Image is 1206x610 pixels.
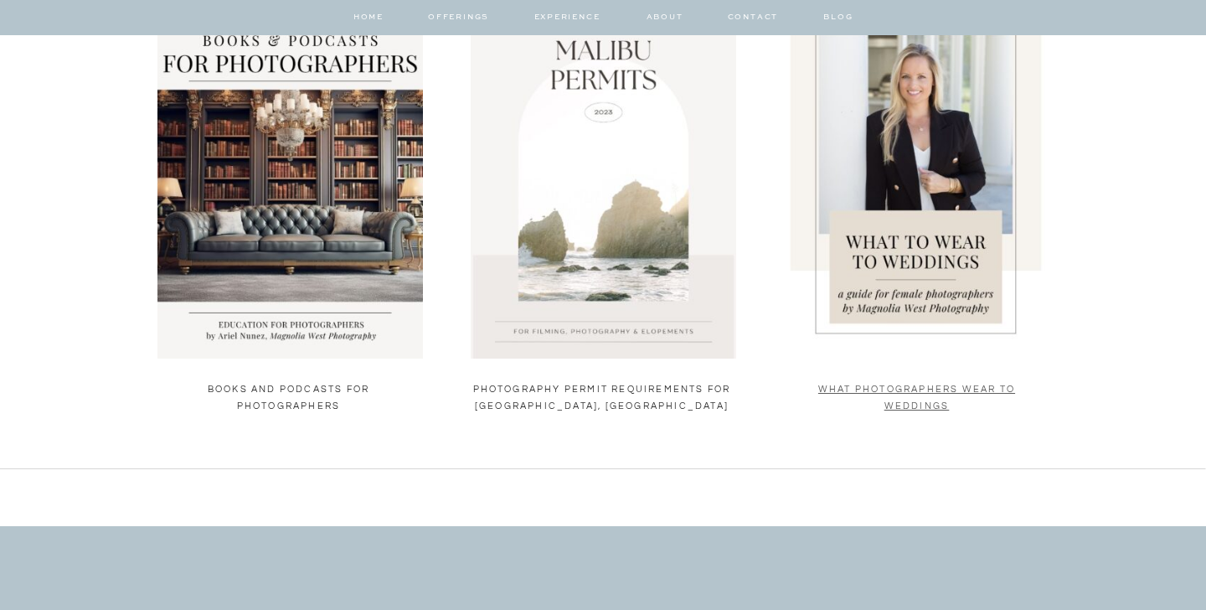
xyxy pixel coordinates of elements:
a: What Photographers Wear to Weddings [818,385,1015,411]
a: about [616,11,713,31]
a: home [353,11,384,32]
a: EXPERIENCE [529,11,605,32]
a: offerings [428,11,488,32]
a: Books and Podcasts for Photographers [157,4,423,359]
a: BLOG [822,11,854,31]
a: contact [719,11,787,31]
a: Photography Permit Requirements for Malibu, CA [471,4,736,359]
a: Photography Permit Requirements for [GEOGRAPHIC_DATA], [GEOGRAPHIC_DATA] [473,385,731,411]
img: female luxury wedding photographer wearing an ivory camisole and a black balzer [783,4,1049,359]
a: Books and Podcasts for Photographers [208,385,369,411]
